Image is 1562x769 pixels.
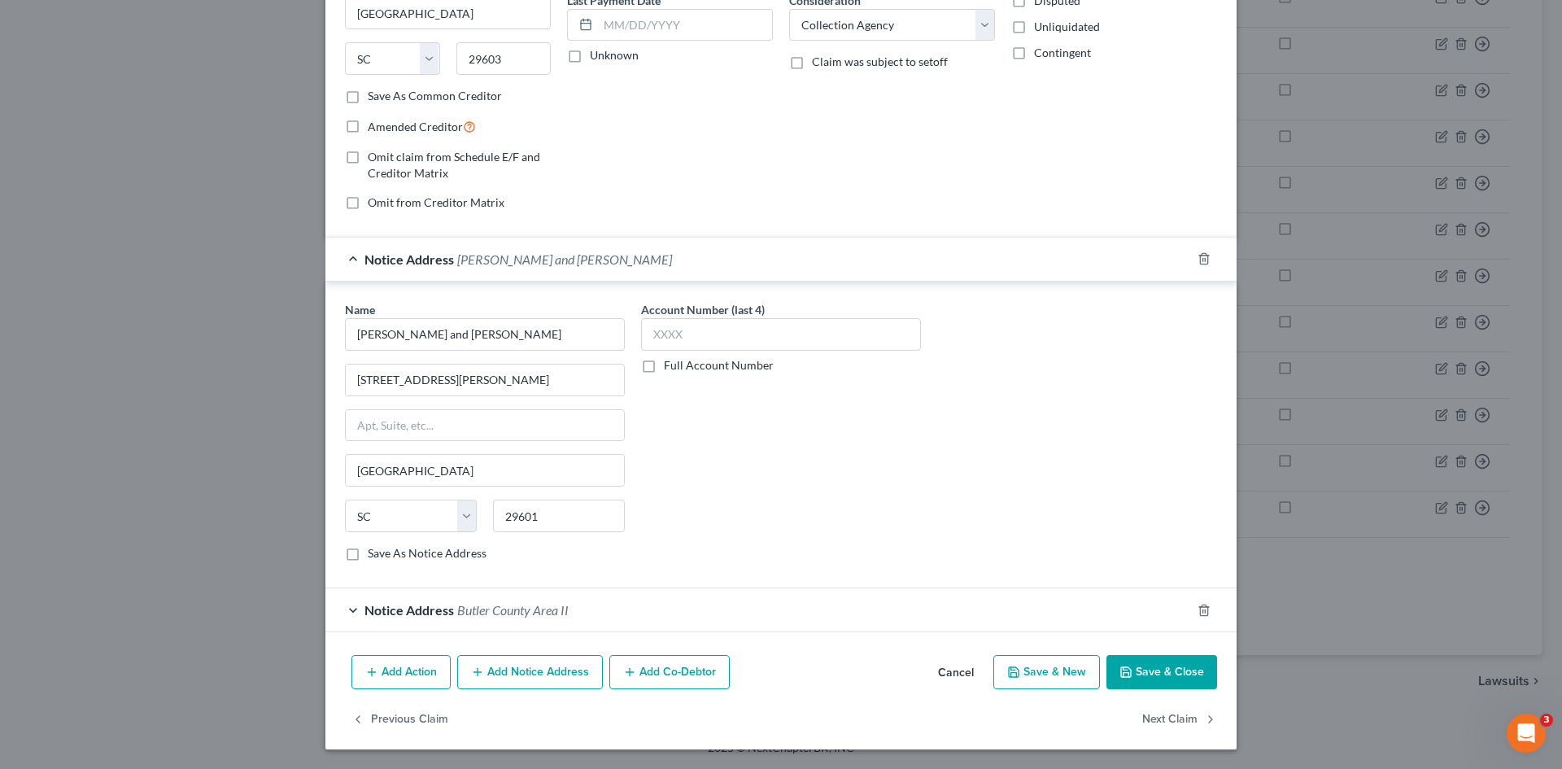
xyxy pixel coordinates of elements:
span: Name [345,303,375,317]
span: Notice Address [364,251,454,267]
span: Omit claim from Schedule E/F and Creditor Matrix [368,150,540,180]
input: XXXX [641,318,921,351]
button: Add Notice Address [457,655,603,689]
button: Cancel [925,657,987,689]
label: Full Account Number [664,357,774,374]
button: Save & Close [1106,655,1217,689]
input: MM/DD/YYYY [598,10,772,41]
input: Search by name... [345,318,625,351]
span: [PERSON_NAME] and [PERSON_NAME] [457,251,672,267]
button: Add Co-Debtor [609,655,730,689]
span: Notice Address [364,602,454,618]
span: 3 [1540,714,1553,727]
label: Save As Common Creditor [368,88,502,104]
span: Omit from Creditor Matrix [368,195,504,209]
span: Butler County Area II [457,602,569,618]
button: Save & New [993,655,1100,689]
span: Amended Creditor [368,120,463,133]
input: Apt, Suite, etc... [346,410,624,441]
input: Enter city... [346,455,624,486]
input: Enter zip.. [493,500,625,532]
iframe: Intercom live chat [1507,714,1546,753]
span: Claim was subject to setoff [812,55,948,68]
span: Unliquidated [1034,20,1100,33]
button: Previous Claim [351,702,448,736]
label: Save As Notice Address [368,545,486,561]
button: Add Action [351,655,451,689]
span: Contingent [1034,46,1091,59]
input: Enter zip... [456,42,552,75]
label: Account Number (last 4) [641,301,765,318]
label: Unknown [590,47,639,63]
button: Next Claim [1142,702,1217,736]
input: Enter address... [346,365,624,395]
